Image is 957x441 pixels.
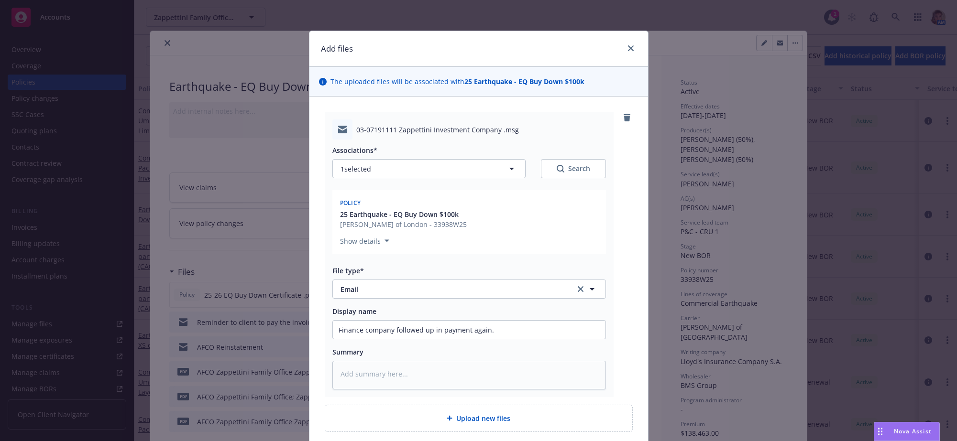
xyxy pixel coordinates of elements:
span: Display name [332,307,376,316]
div: Drag to move [874,422,886,441]
button: Emailclear selection [332,280,606,299]
div: Upload new files [325,405,633,432]
span: Upload new files [456,413,510,423]
span: Summary [332,347,363,356]
span: Email [341,284,562,294]
input: Add display name here... [333,321,605,339]
a: clear selection [575,283,586,295]
span: Nova Assist [894,427,932,435]
button: Nova Assist [874,422,940,441]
